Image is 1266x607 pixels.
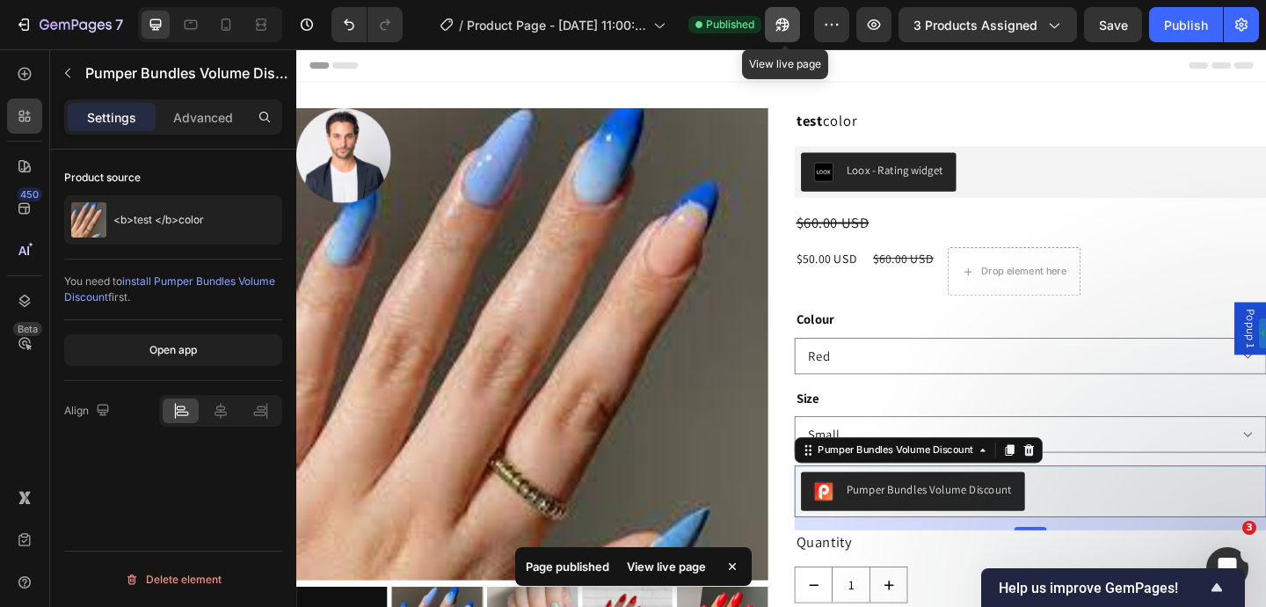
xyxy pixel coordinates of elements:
[1029,282,1046,325] span: Popup 1
[1206,547,1248,589] iframe: Intercom live chat
[542,216,611,240] div: $50.00 USD
[331,7,403,42] div: Undo/Redo
[1099,18,1128,33] span: Save
[625,216,695,240] div: $60.00 USD
[149,342,197,358] div: Open app
[706,17,754,33] span: Published
[1242,521,1256,535] span: 3
[563,471,584,492] img: CIumv63twf4CEAE=.png
[542,282,586,307] legend: Colour
[563,123,584,144] img: loox.png
[598,123,703,142] div: Loox - Rating widget
[467,16,646,34] span: Product Page - [DATE] 11:00:26
[549,460,792,502] button: Pumper Bundles Volume Discount
[999,577,1227,598] button: Show survey - Help us improve GemPages!
[543,68,572,88] b: test
[113,214,204,226] p: <b>test </b>color
[64,399,113,423] div: Align
[564,428,739,444] div: Pumper Bundles Volume Discount
[542,64,1055,91] h1: color
[582,564,624,602] input: quantity
[598,471,778,489] div: Pumper Bundles Volume Discount
[549,113,717,155] button: Loox - Rating widget
[526,558,609,575] p: Page published
[64,274,275,303] span: install Pumper Bundles Volume Discount
[459,16,463,34] span: /
[17,187,42,201] div: 450
[624,564,664,602] button: increment
[1149,7,1223,42] button: Publish
[913,16,1037,34] span: 3 products assigned
[1084,7,1142,42] button: Save
[115,14,123,35] p: 7
[64,170,141,186] div: Product source
[71,202,106,238] img: product feature img
[542,368,570,392] legend: Size
[85,62,293,84] p: Pumper Bundles Volume Discount
[125,569,222,590] div: Delete element
[173,108,233,127] p: Advanced
[13,322,42,336] div: Beta
[296,49,1266,607] iframe: To enrich screen reader interactions, please activate Accessibility in Grammarly extension settings
[616,554,717,579] div: View live page
[87,108,136,127] p: Settings
[745,235,838,249] div: Drop element here
[64,566,282,594] button: Delete element
[1164,16,1208,34] div: Publish
[542,523,1055,549] div: Quantity
[899,7,1077,42] button: 3 products assigned
[7,7,131,42] button: 7
[64,274,282,305] div: You need to first.
[542,176,1055,201] div: $60.00 USD
[999,580,1206,596] span: Help us improve GemPages!
[64,334,282,366] button: Open app
[542,564,582,602] button: decrement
